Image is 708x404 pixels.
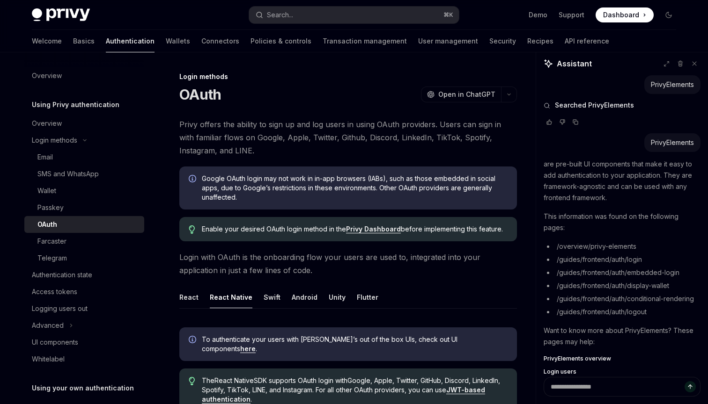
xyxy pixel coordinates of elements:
h1: OAuth [179,86,221,103]
button: Send message [685,381,696,392]
p: Want to know more about PrivyElements? These pages may help: [544,325,701,347]
li: /guides/frontend/auth/embedded-login [544,267,701,278]
a: Policies & controls [251,30,311,52]
svg: Info [189,336,198,345]
a: UI components [24,334,144,351]
button: React Native [210,286,252,308]
span: PrivyElements overview [544,355,611,362]
li: /overview/privy-elements [544,241,701,252]
a: User management [418,30,478,52]
a: Email [24,149,144,166]
button: Swift [264,286,280,308]
a: Wallet [24,182,144,199]
div: PrivyElements [651,80,694,89]
span: To authenticate your users with [PERSON_NAME]’s out of the box UIs, check out UI components . [202,335,508,353]
span: ⌘ K [443,11,453,19]
div: Authentication state [32,269,92,281]
button: Search...⌘K [249,7,459,23]
span: Login with OAuth is the onboarding flow your users are used to, integrated into your application ... [179,251,517,277]
a: PrivyElements overview [544,355,701,362]
a: Access tokens [24,283,144,300]
a: OAuth [24,216,144,233]
a: API reference [565,30,609,52]
h5: Using your own authentication [32,382,134,394]
img: dark logo [32,8,90,22]
a: Passkey [24,199,144,216]
a: Logging users out [24,300,144,317]
li: /guides/frontend/auth/conditional-rendering [544,293,701,304]
button: Open in ChatGPT [421,87,501,102]
div: UI components [32,337,78,348]
div: Search... [267,9,293,21]
span: Privy offers the ability to sign up and log users in using OAuth providers. Users can sign in wit... [179,118,517,157]
span: Google OAuth login may not work in in-app browsers (IABs), such as those embedded in social apps,... [202,174,508,202]
a: Demo [529,10,547,20]
p: This information was found on the following pages: [544,211,701,233]
div: Logging users out [32,303,88,314]
a: here [240,345,256,353]
div: PrivyElements [651,138,694,147]
a: Authentication state [24,267,144,283]
div: Login methods [179,72,517,81]
a: Overview [24,67,144,84]
button: Toggle dark mode [661,7,676,22]
a: Basics [73,30,95,52]
div: Passkey [37,202,64,213]
svg: Tip [189,225,195,234]
a: Farcaster [24,233,144,250]
a: Login users [544,368,701,375]
button: Android [292,286,317,308]
li: /guides/frontend/auth/login [544,254,701,265]
div: Telegram [37,252,67,264]
a: Support [559,10,584,20]
div: Advanced [32,320,64,331]
a: Recipes [527,30,553,52]
div: SMS and WhatsApp [37,168,99,180]
span: Login users [544,368,576,375]
button: React [179,286,199,308]
a: Authentication [106,30,155,52]
a: Welcome [32,30,62,52]
h5: Using Privy authentication [32,99,119,110]
li: /guides/frontend/auth/display-wallet [544,280,701,291]
a: Overview [24,115,144,132]
a: Telegram [24,250,144,267]
span: Open in ChatGPT [438,90,495,99]
div: Wallet [37,185,56,196]
a: Transaction management [323,30,407,52]
li: /guides/frontend/auth/logout [544,306,701,317]
div: Overview [32,118,62,129]
a: Dashboard [596,7,654,22]
div: Whitelabel [32,353,65,365]
div: OAuth [37,219,57,230]
div: Farcaster [37,236,66,247]
div: Overview [32,70,62,81]
div: Email [37,151,53,163]
a: Whitelabel [24,351,144,368]
a: Wallets [166,30,190,52]
span: Searched PrivyElements [555,101,634,110]
a: Connectors [201,30,239,52]
svg: Info [189,175,198,184]
div: Access tokens [32,286,77,297]
span: Dashboard [603,10,639,20]
button: Flutter [357,286,378,308]
button: Searched PrivyElements [544,101,701,110]
span: Enable your desired OAuth login method in the before implementing this feature. [202,224,508,234]
p: are pre-built UI components that make it easy to add authentication to your application. They are... [544,159,701,203]
span: Assistant [557,58,592,69]
a: Security [489,30,516,52]
a: SMS and WhatsApp [24,166,144,182]
button: Unity [329,286,346,308]
div: Login methods [32,135,77,146]
a: Privy Dashboard [346,225,401,233]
